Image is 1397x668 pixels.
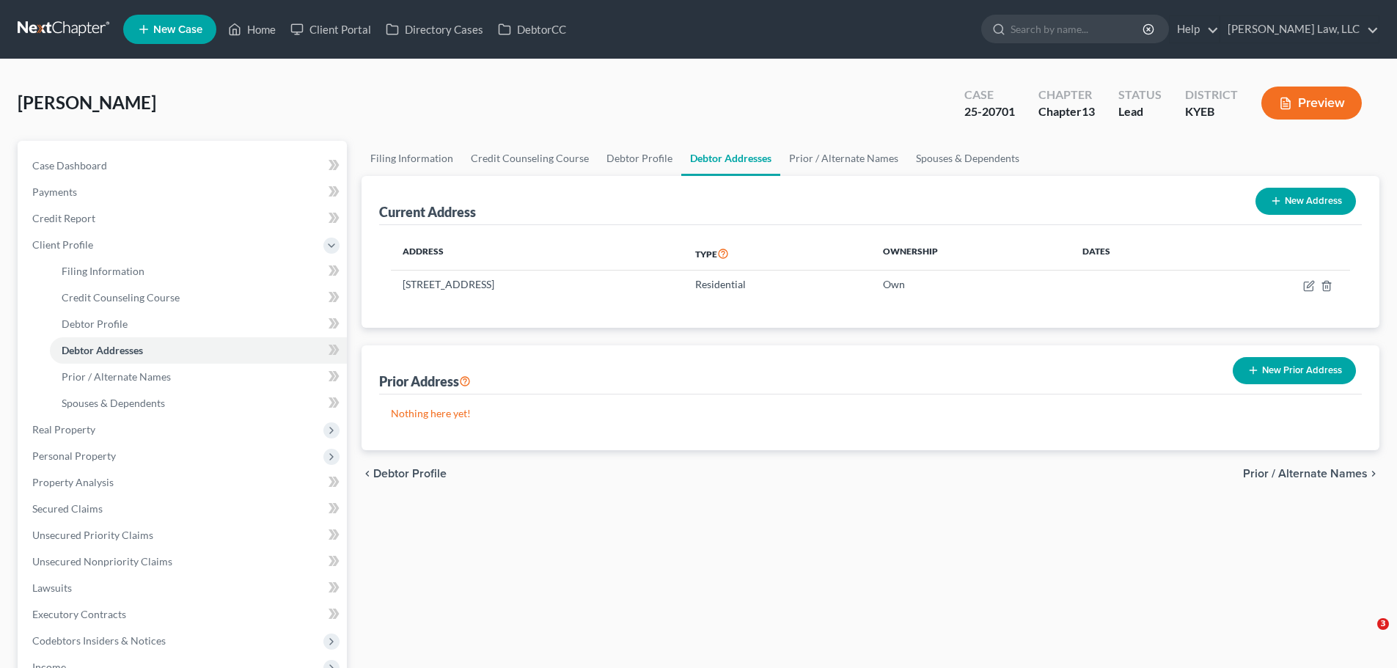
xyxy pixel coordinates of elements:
a: DebtorCC [491,16,573,43]
div: Case [964,87,1015,103]
input: Search by name... [1011,15,1145,43]
span: Codebtors Insiders & Notices [32,634,166,647]
iframe: Intercom live chat [1347,618,1382,653]
i: chevron_right [1368,468,1379,480]
a: Spouses & Dependents [907,141,1028,176]
a: Help [1170,16,1219,43]
td: Residential [683,271,871,298]
a: Filing Information [362,141,462,176]
div: KYEB [1185,103,1238,120]
a: Debtor Addresses [50,337,347,364]
a: [PERSON_NAME] Law, LLC [1220,16,1379,43]
span: Debtor Profile [62,318,128,330]
th: Address [391,237,683,271]
a: Filing Information [50,258,347,285]
span: Debtor Addresses [62,344,143,356]
span: Credit Report [32,212,95,224]
div: District [1185,87,1238,103]
span: Spouses & Dependents [62,397,165,409]
span: Unsecured Priority Claims [32,529,153,541]
span: Lawsuits [32,581,72,594]
div: 25-20701 [964,103,1015,120]
a: Prior / Alternate Names [780,141,907,176]
span: Prior / Alternate Names [62,370,171,383]
a: Credit Counseling Course [50,285,347,311]
a: Credit Report [21,205,347,232]
a: Secured Claims [21,496,347,522]
a: Debtor Profile [50,311,347,337]
div: Chapter [1038,103,1095,120]
span: 13 [1082,104,1095,118]
span: 3 [1377,618,1389,630]
a: Case Dashboard [21,153,347,179]
div: Current Address [379,203,476,221]
div: Status [1118,87,1162,103]
button: New Address [1255,188,1356,215]
a: Spouses & Dependents [50,390,347,416]
a: Home [221,16,283,43]
span: Unsecured Nonpriority Claims [32,555,172,568]
div: Prior Address [379,372,471,390]
i: chevron_left [362,468,373,480]
span: Debtor Profile [373,468,447,480]
span: Case Dashboard [32,159,107,172]
button: New Prior Address [1233,357,1356,384]
span: Executory Contracts [32,608,126,620]
a: Debtor Addresses [681,141,780,176]
button: Preview [1261,87,1362,120]
span: Credit Counseling Course [62,291,180,304]
span: New Case [153,24,202,35]
a: Unsecured Priority Claims [21,522,347,548]
span: Prior / Alternate Names [1243,468,1368,480]
a: Client Portal [283,16,378,43]
span: Filing Information [62,265,144,277]
div: Lead [1118,103,1162,120]
a: Executory Contracts [21,601,347,628]
a: Directory Cases [378,16,491,43]
a: Lawsuits [21,575,347,601]
span: Property Analysis [32,476,114,488]
span: Secured Claims [32,502,103,515]
th: Type [683,237,871,271]
p: Nothing here yet! [391,406,1350,421]
div: Chapter [1038,87,1095,103]
span: Payments [32,186,77,198]
button: Prior / Alternate Names chevron_right [1243,468,1379,480]
th: Dates [1071,237,1201,271]
button: chevron_left Debtor Profile [362,468,447,480]
span: Client Profile [32,238,93,251]
span: Personal Property [32,449,116,462]
a: Debtor Profile [598,141,681,176]
a: Payments [21,179,347,205]
a: Prior / Alternate Names [50,364,347,390]
td: [STREET_ADDRESS] [391,271,683,298]
a: Property Analysis [21,469,347,496]
span: [PERSON_NAME] [18,92,156,113]
td: Own [871,271,1071,298]
a: Unsecured Nonpriority Claims [21,548,347,575]
th: Ownership [871,237,1071,271]
span: Real Property [32,423,95,436]
a: Credit Counseling Course [462,141,598,176]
